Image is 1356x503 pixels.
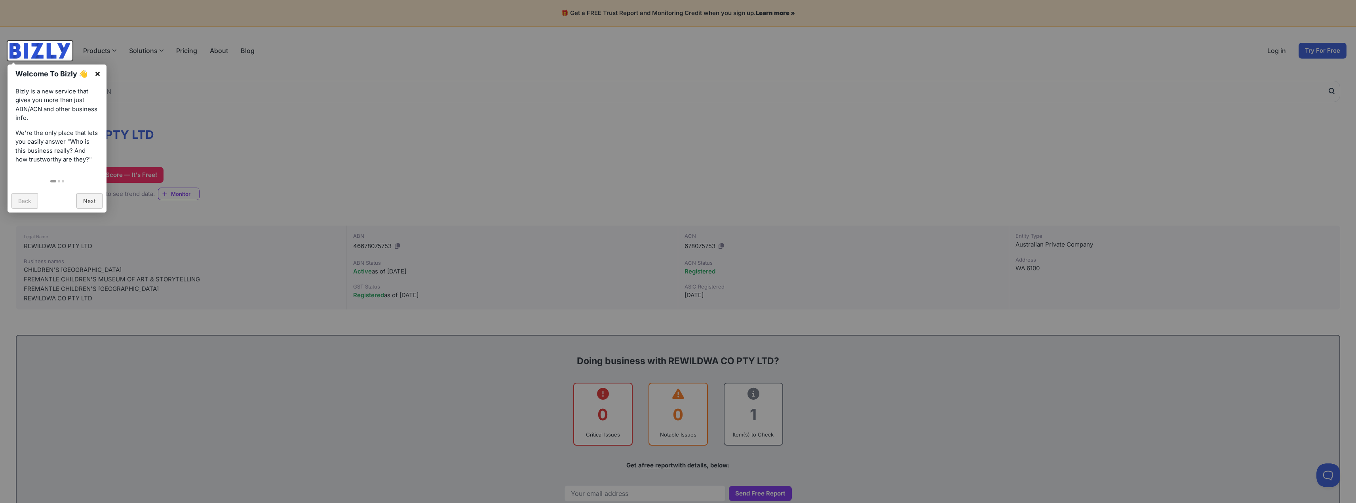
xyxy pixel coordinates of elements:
h1: Welcome To Bizly 👋 [15,68,90,79]
a: Back [11,193,38,209]
a: Next [76,193,103,209]
p: We're the only place that lets you easily answer "Who is this business really? And how trustworth... [15,129,99,164]
a: × [89,65,107,82]
p: Bizly is a new service that gives you more than just ABN/ACN and other business info. [15,87,99,123]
